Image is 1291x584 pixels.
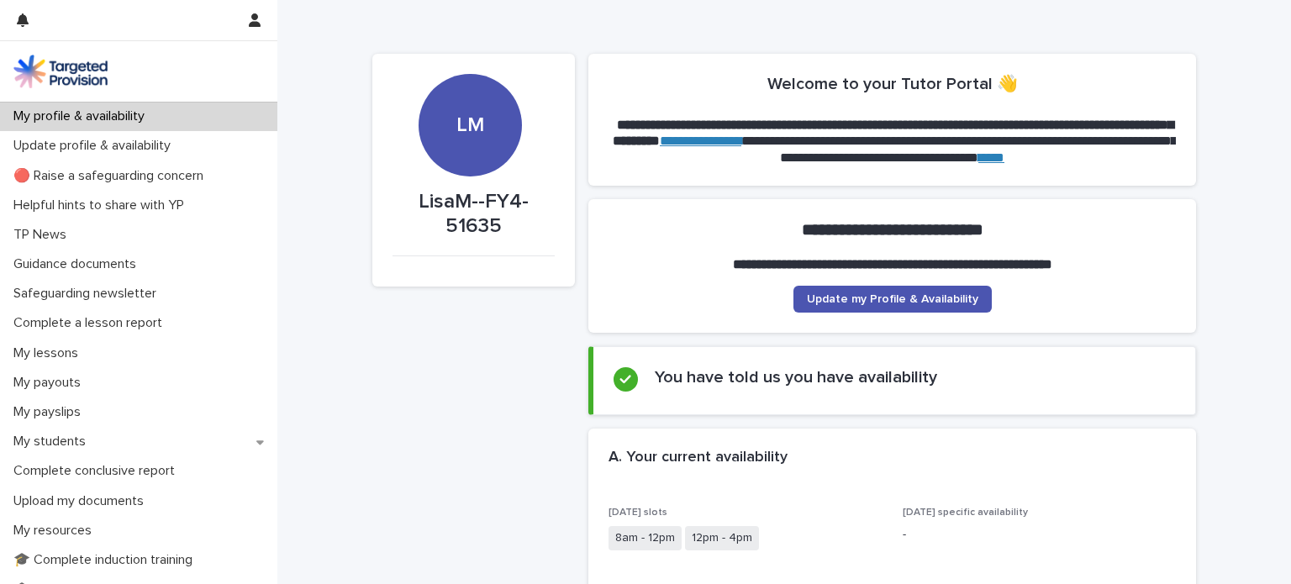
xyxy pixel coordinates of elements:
h2: Welcome to your Tutor Portal 👋 [767,74,1018,94]
p: Complete a lesson report [7,315,176,331]
p: My lessons [7,345,92,361]
h2: You have told us you have availability [655,367,937,387]
p: LisaM--FY4-51635 [393,190,555,239]
span: 12pm - 4pm [685,526,759,550]
p: My resources [7,523,105,539]
span: [DATE] slots [609,508,667,518]
p: 🎓 Complete induction training [7,552,206,568]
div: LM [419,11,521,138]
p: My profile & availability [7,108,158,124]
h2: A. Your current availability [609,449,788,467]
span: Update my Profile & Availability [807,293,978,305]
p: My payouts [7,375,94,391]
p: 🔴 Raise a safeguarding concern [7,168,217,184]
p: Guidance documents [7,256,150,272]
p: My payslips [7,404,94,420]
p: Complete conclusive report [7,463,188,479]
p: Update profile & availability [7,138,184,154]
img: M5nRWzHhSzIhMunXDL62 [13,55,108,88]
p: - [903,526,1177,544]
a: Update my Profile & Availability [793,286,992,313]
p: My students [7,434,99,450]
p: Upload my documents [7,493,157,509]
span: 8am - 12pm [609,526,682,550]
span: [DATE] specific availability [903,508,1028,518]
p: Helpful hints to share with YP [7,197,198,213]
p: Safeguarding newsletter [7,286,170,302]
p: TP News [7,227,80,243]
